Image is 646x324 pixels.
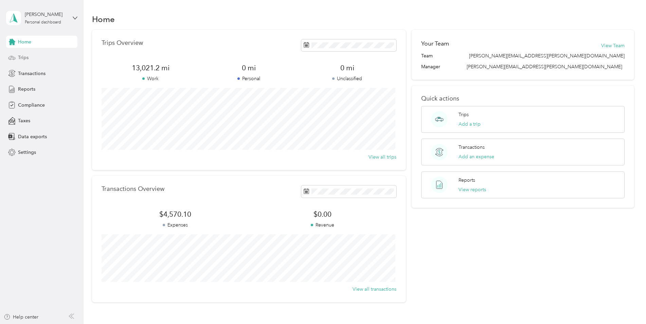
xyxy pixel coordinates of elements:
[18,133,47,140] span: Data exports
[102,221,249,229] p: Expenses
[25,11,67,18] div: [PERSON_NAME]
[18,54,29,61] span: Trips
[18,117,30,124] span: Taxes
[421,95,625,102] p: Quick actions
[18,86,35,93] span: Reports
[608,286,646,324] iframe: Everlance-gr Chat Button Frame
[102,39,143,47] p: Trips Overview
[459,177,475,184] p: Reports
[298,63,396,73] span: 0 mi
[18,70,46,77] span: Transactions
[353,286,396,293] button: View all transactions
[459,153,494,160] button: Add an expense
[200,75,298,82] p: Personal
[249,210,396,219] span: $0.00
[102,75,200,82] p: Work
[369,154,396,161] button: View all trips
[249,221,396,229] p: Revenue
[18,38,31,46] span: Home
[18,102,45,109] span: Compliance
[421,39,449,48] h2: Your Team
[421,52,433,59] span: Team
[459,144,485,151] p: Transactions
[459,111,469,118] p: Trips
[421,63,440,70] span: Manager
[102,63,200,73] span: 13,021.2 mi
[469,52,625,59] span: [PERSON_NAME][EMAIL_ADDRESS][PERSON_NAME][DOMAIN_NAME]
[459,121,481,128] button: Add a trip
[467,64,622,70] span: [PERSON_NAME][EMAIL_ADDRESS][PERSON_NAME][DOMAIN_NAME]
[298,75,396,82] p: Unclassified
[459,186,486,193] button: View reports
[601,42,625,49] button: View Team
[92,16,115,23] h1: Home
[102,185,164,193] p: Transactions Overview
[18,149,36,156] span: Settings
[25,20,61,24] div: Personal dashboard
[4,313,38,321] button: Help center
[200,63,298,73] span: 0 mi
[102,210,249,219] span: $4,570.10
